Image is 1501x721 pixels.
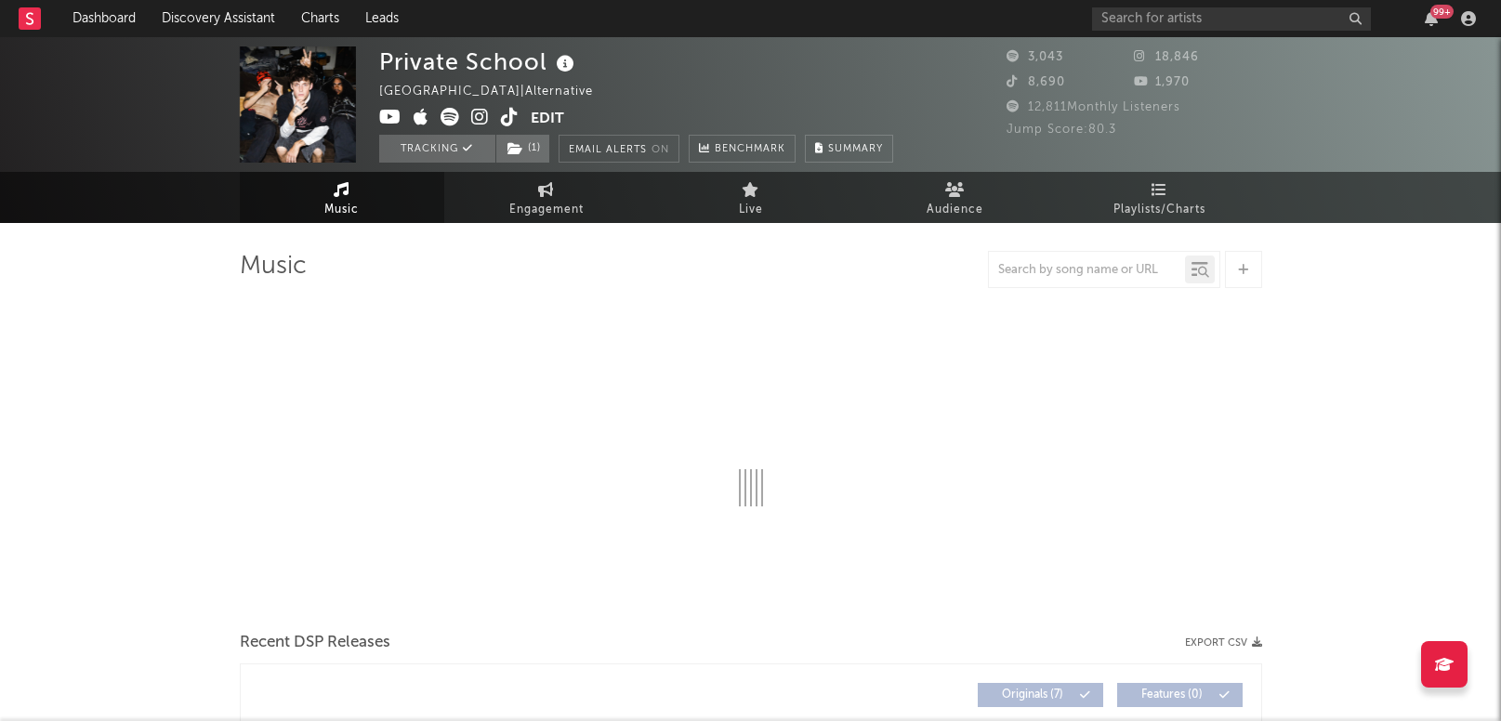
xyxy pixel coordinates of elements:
a: Engagement [444,172,649,223]
span: Features ( 0 ) [1129,689,1215,701]
button: Email AlertsOn [559,135,679,163]
button: Export CSV [1185,637,1262,649]
span: 12,811 Monthly Listeners [1007,101,1180,113]
span: 1,970 [1134,76,1190,88]
a: Playlists/Charts [1058,172,1262,223]
span: Live [739,199,763,221]
span: Originals ( 7 ) [990,689,1075,701]
button: Summary [805,135,893,163]
div: 99 + [1430,5,1454,19]
span: Recent DSP Releases [240,632,390,654]
span: Music [324,199,359,221]
span: 8,690 [1007,76,1065,88]
span: Audience [927,199,983,221]
button: 99+ [1425,11,1438,26]
button: Edit [531,108,564,131]
div: Private School [379,46,579,77]
span: 3,043 [1007,51,1063,63]
em: On [652,145,669,155]
span: ( 1 ) [495,135,550,163]
a: Audience [853,172,1058,223]
span: Jump Score: 80.3 [1007,124,1116,136]
span: 18,846 [1134,51,1199,63]
button: Originals(7) [978,683,1103,707]
input: Search for artists [1092,7,1371,31]
span: Summary [828,144,883,154]
button: Features(0) [1117,683,1243,707]
a: Music [240,172,444,223]
button: Tracking [379,135,495,163]
span: Playlists/Charts [1113,199,1205,221]
a: Benchmark [689,135,796,163]
button: (1) [496,135,549,163]
input: Search by song name or URL [989,263,1185,278]
span: Benchmark [715,138,785,161]
div: [GEOGRAPHIC_DATA] | Alternative [379,81,614,103]
span: Engagement [509,199,584,221]
a: Live [649,172,853,223]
